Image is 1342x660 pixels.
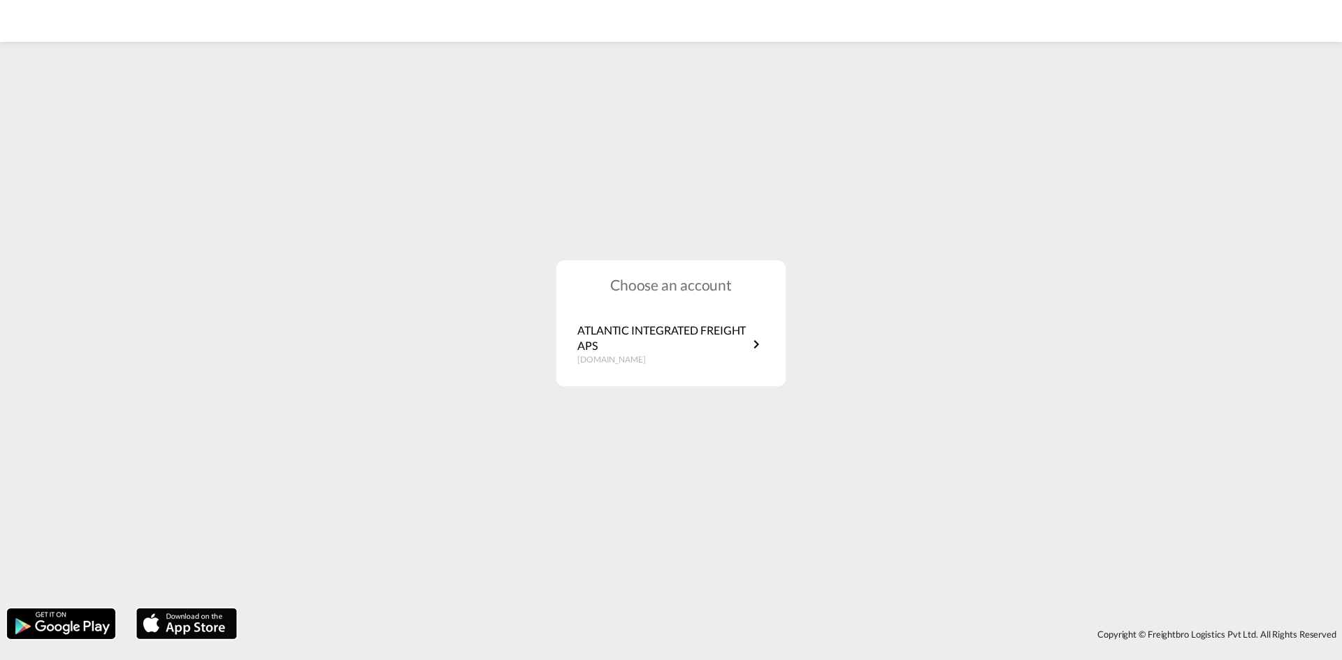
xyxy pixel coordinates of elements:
[135,607,238,640] img: apple.png
[244,622,1342,646] div: Copyright © Freightbro Logistics Pvt Ltd. All Rights Reserved
[577,323,765,366] a: ATLANTIC INTEGRATED FREIGHT APS[DOMAIN_NAME]
[748,336,765,353] md-icon: icon-chevron-right
[577,354,748,366] p: [DOMAIN_NAME]
[556,274,786,295] h1: Choose an account
[6,607,117,640] img: google.png
[577,323,748,354] p: ATLANTIC INTEGRATED FREIGHT APS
